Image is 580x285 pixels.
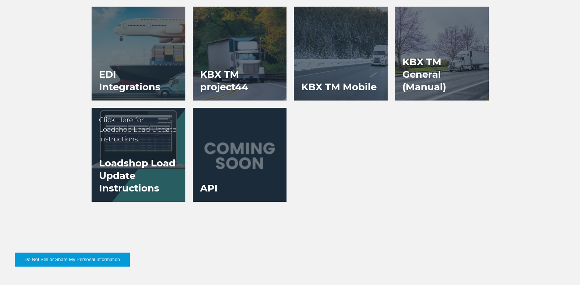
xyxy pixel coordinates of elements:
h3: KBX TM Mobile [294,73,384,101]
h3: Loadshop Load Update Instructions [92,149,185,202]
a: API [193,108,287,202]
a: KBX TM Mobile [294,7,388,101]
h3: KBX TM General (Manual) [395,48,489,101]
button: Do Not Sell or Share My Personal Information [15,253,130,267]
h3: KBX TM project44 [193,61,287,101]
a: KBX TM General (Manual) [395,7,489,101]
h3: EDI Integrations [92,61,185,101]
p: Click Here for Loadshop Load Update Instructions. [99,115,178,144]
a: Loadshop Load Update Instructions [92,108,185,202]
a: EDI Integrations [92,7,185,101]
h3: API [193,175,225,202]
a: KBX TM project44 [193,7,287,101]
